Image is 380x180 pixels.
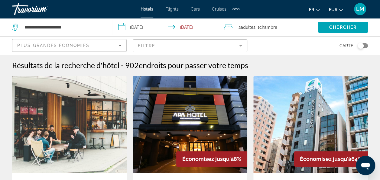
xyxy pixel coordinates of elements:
span: Carte [339,42,353,50]
div: 64% [294,151,368,167]
button: Filter [133,39,247,52]
button: Check-in date: Apr 6, 2026 Check-out date: Apr 12, 2026 [112,18,218,36]
a: Hotels [141,7,153,12]
span: 2 [239,23,255,32]
span: LM [356,6,364,12]
button: Change currency [329,5,343,14]
span: Plus grandes économies [17,43,89,48]
span: endroits pour passer votre temps [139,61,248,70]
h2: 902 [125,61,248,70]
button: Chercher [318,22,368,33]
img: Hotel image [133,76,247,173]
span: EUR [329,7,337,12]
button: Travelers: 2 adults, 0 children [218,18,318,36]
span: Économisez jusqu'à [300,156,351,162]
a: Cars [191,7,200,12]
iframe: Bouton de lancement de la fenêtre de messagerie [356,156,375,175]
div: 8% [176,151,247,167]
a: Cruises [212,7,226,12]
span: Chambre [259,25,277,30]
span: - [121,61,124,70]
span: Économisez jusqu'à [182,156,234,162]
span: Adultes [241,25,255,30]
button: User Menu [352,3,368,15]
span: , 1 [255,23,277,32]
h1: Résultats de la recherche d'hôtel [12,61,119,70]
img: Hotel image [12,76,127,173]
a: Flights [165,7,179,12]
button: Change language [309,5,320,14]
span: fr [309,7,314,12]
button: Toggle map [353,43,368,48]
button: Extra navigation items [232,4,239,14]
a: Travorium [12,1,73,17]
span: Chercher [329,25,357,30]
mat-select: Sort by [17,42,122,49]
img: Hotel image [253,76,368,173]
